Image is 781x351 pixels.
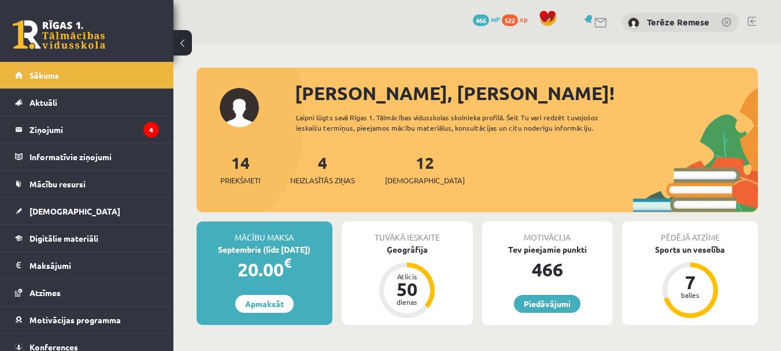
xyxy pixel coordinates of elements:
[295,79,758,107] div: [PERSON_NAME], [PERSON_NAME]!
[628,17,639,29] img: Terēze Remese
[29,252,159,279] legend: Maksājumi
[482,243,613,256] div: Tev pieejamie punkti
[15,171,159,197] a: Mācību resursi
[385,175,465,186] span: [DEMOGRAPHIC_DATA]
[647,16,709,28] a: Terēze Remese
[342,243,473,320] a: Ģeogrāfija Atlicis 50 dienas
[473,14,489,26] span: 466
[29,97,57,108] span: Aktuāli
[673,291,708,298] div: balles
[15,116,159,143] a: Ziņojumi4
[29,206,120,216] span: [DEMOGRAPHIC_DATA]
[29,287,61,298] span: Atzīmes
[502,14,518,26] span: 522
[491,14,500,24] span: mP
[29,179,86,189] span: Mācību resursi
[482,256,613,283] div: 466
[29,233,98,243] span: Digitālie materiāli
[385,152,465,186] a: 12[DEMOGRAPHIC_DATA]
[15,89,159,116] a: Aktuāli
[220,152,260,186] a: 14Priekšmeti
[235,295,294,313] a: Apmaksāt
[143,122,159,138] i: 4
[390,298,424,305] div: dienas
[502,14,533,24] a: 522 xp
[15,252,159,279] a: Maksājumi
[520,14,527,24] span: xp
[622,243,758,320] a: Sports un veselība 7 balles
[342,221,473,243] div: Tuvākā ieskaite
[13,20,105,49] a: Rīgas 1. Tālmācības vidusskola
[390,280,424,298] div: 50
[220,175,260,186] span: Priekšmeti
[15,198,159,224] a: [DEMOGRAPHIC_DATA]
[290,152,355,186] a: 4Neizlasītās ziņas
[29,315,121,325] span: Motivācijas programma
[284,254,291,271] span: €
[15,279,159,306] a: Atzīmes
[29,116,159,143] legend: Ziņojumi
[342,243,473,256] div: Ģeogrāfija
[290,175,355,186] span: Neizlasītās ziņas
[296,112,633,133] div: Laipni lūgts savā Rīgas 1. Tālmācības vidusskolas skolnieka profilā. Šeit Tu vari redzēt tuvojošo...
[622,243,758,256] div: Sports un veselība
[197,256,332,283] div: 20.00
[622,221,758,243] div: Pēdējā atzīme
[15,306,159,333] a: Motivācijas programma
[15,225,159,252] a: Digitālie materiāli
[15,62,159,88] a: Sākums
[514,295,580,313] a: Piedāvājumi
[29,70,59,80] span: Sākums
[390,273,424,280] div: Atlicis
[197,221,332,243] div: Mācību maksa
[197,243,332,256] div: Septembris (līdz [DATE])
[15,143,159,170] a: Informatīvie ziņojumi
[29,143,159,170] legend: Informatīvie ziņojumi
[473,14,500,24] a: 466 mP
[673,273,708,291] div: 7
[482,221,613,243] div: Motivācija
